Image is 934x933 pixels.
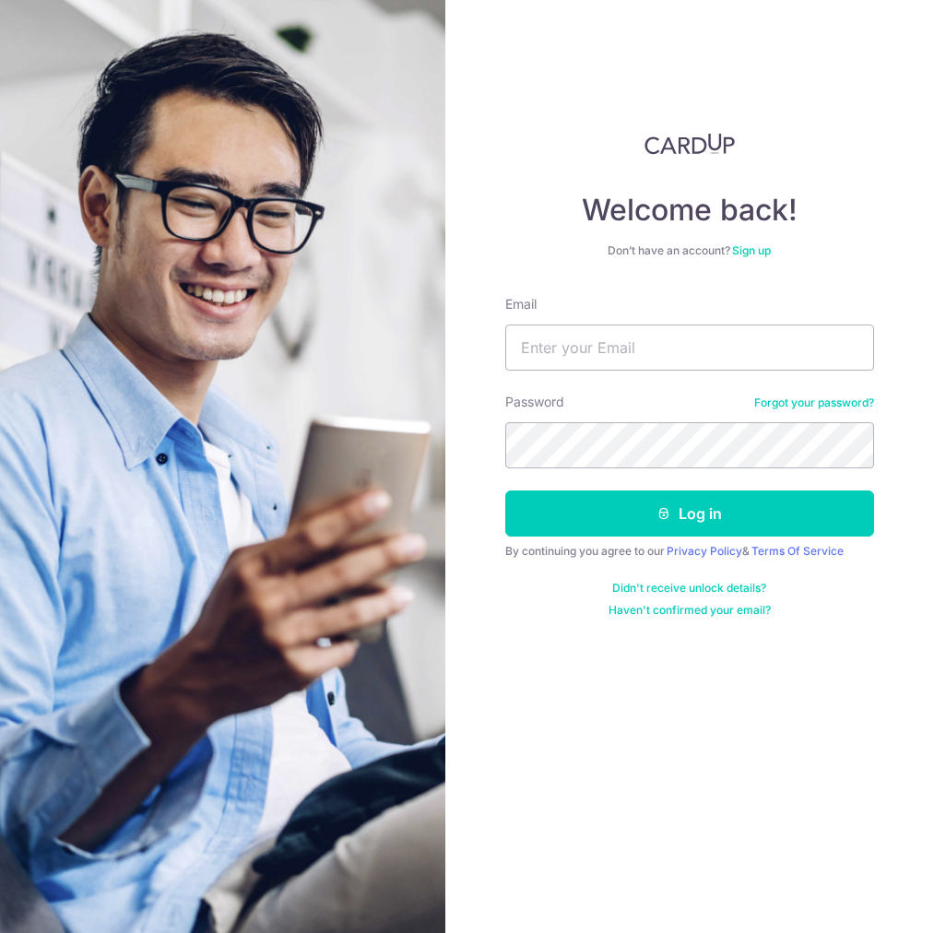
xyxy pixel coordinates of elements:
[505,295,537,313] label: Email
[667,544,742,558] a: Privacy Policy
[644,133,735,155] img: CardUp Logo
[505,393,564,411] label: Password
[732,243,771,257] a: Sign up
[609,603,771,618] a: Haven't confirmed your email?
[505,325,874,371] input: Enter your Email
[505,490,874,537] button: Log in
[754,396,874,410] a: Forgot your password?
[505,192,874,229] h4: Welcome back!
[751,544,844,558] a: Terms Of Service
[505,243,874,258] div: Don’t have an account?
[505,544,874,559] div: By continuing you agree to our &
[612,581,766,596] a: Didn't receive unlock details?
